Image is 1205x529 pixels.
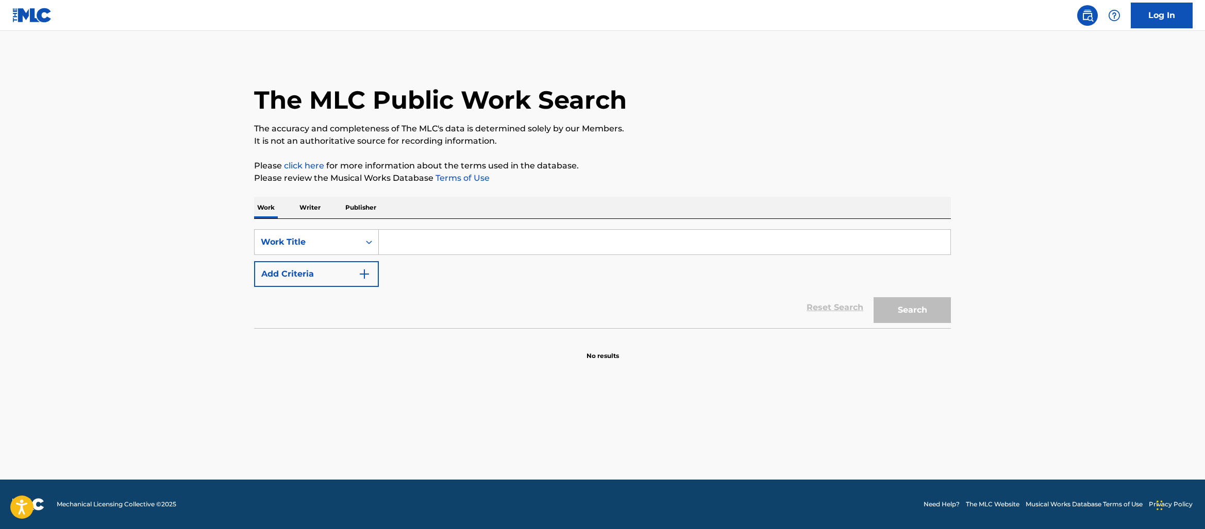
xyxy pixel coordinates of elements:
[433,173,490,183] a: Terms of Use
[342,197,379,218] p: Publisher
[254,261,379,287] button: Add Criteria
[1149,500,1193,509] a: Privacy Policy
[12,8,52,23] img: MLC Logo
[296,197,324,218] p: Writer
[12,498,44,510] img: logo
[1081,9,1094,22] img: search
[57,500,176,509] span: Mechanical Licensing Collective © 2025
[358,268,371,280] img: 9d2ae6d4665cec9f34b9.svg
[254,172,951,184] p: Please review the Musical Works Database
[966,500,1019,509] a: The MLC Website
[254,84,627,115] h1: The MLC Public Work Search
[1104,5,1125,26] div: Help
[587,339,619,361] p: No results
[1157,490,1163,521] div: Drag
[254,197,278,218] p: Work
[1108,9,1120,22] img: help
[254,229,951,328] form: Search Form
[1131,3,1193,28] a: Log In
[254,135,951,147] p: It is not an authoritative source for recording information.
[1026,500,1143,509] a: Musical Works Database Terms of Use
[924,500,960,509] a: Need Help?
[1153,480,1205,529] iframe: Chat Widget
[284,161,324,170] a: click here
[261,236,354,248] div: Work Title
[254,160,951,172] p: Please for more information about the terms used in the database.
[1077,5,1098,26] a: Public Search
[254,123,951,135] p: The accuracy and completeness of The MLC's data is determined solely by our Members.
